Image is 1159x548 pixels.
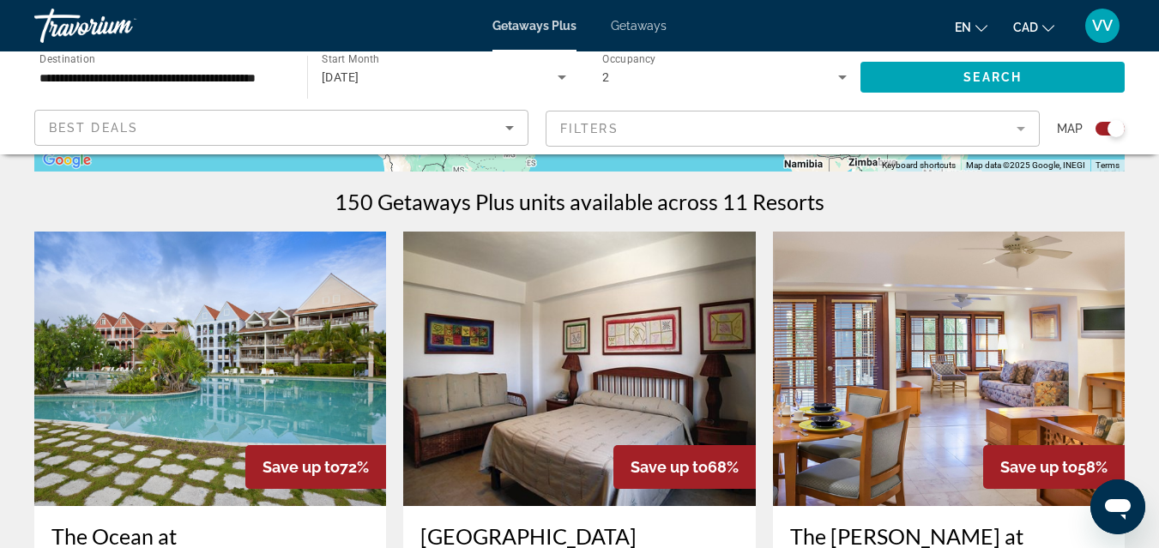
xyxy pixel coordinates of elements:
[39,149,95,172] a: Open this area in Google Maps (opens a new window)
[403,232,755,506] img: 4859I01L.jpg
[966,160,1085,170] span: Map data ©2025 Google, INEGI
[611,19,667,33] a: Getaways
[602,70,609,84] span: 2
[983,445,1125,489] div: 58%
[1013,21,1038,34] span: CAD
[49,117,514,138] mat-select: Sort by
[1057,117,1083,141] span: Map
[546,110,1040,148] button: Filter
[34,3,206,48] a: Travorium
[34,232,386,506] img: 4063O01X.jpg
[613,445,756,489] div: 68%
[955,21,971,34] span: en
[963,70,1022,84] span: Search
[1013,15,1054,39] button: Change currency
[882,160,956,172] button: Keyboard shortcuts
[39,149,95,172] img: Google
[602,53,656,65] span: Occupancy
[631,458,708,476] span: Save up to
[860,62,1125,93] button: Search
[322,53,379,65] span: Start Month
[955,15,987,39] button: Change language
[49,121,138,135] span: Best Deals
[1090,479,1145,534] iframe: Button to launch messaging window
[773,232,1125,506] img: A200I01X.jpg
[1000,458,1078,476] span: Save up to
[1080,8,1125,44] button: User Menu
[322,70,359,84] span: [DATE]
[39,52,95,64] span: Destination
[1096,160,1120,170] a: Terms (opens in new tab)
[1092,17,1113,34] span: VV
[245,445,386,489] div: 72%
[335,189,824,214] h1: 150 Getaways Plus units available across 11 Resorts
[492,19,576,33] a: Getaways Plus
[263,458,340,476] span: Save up to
